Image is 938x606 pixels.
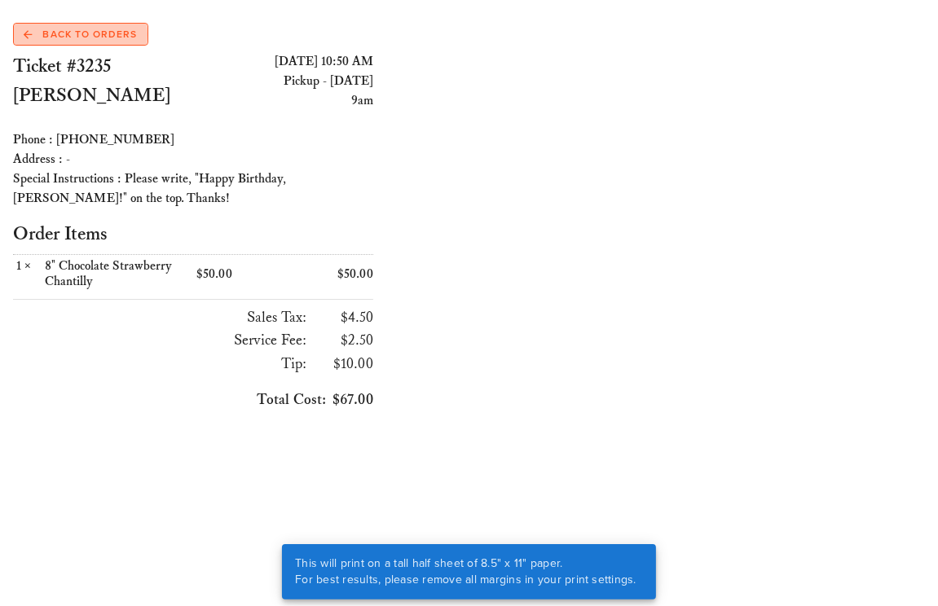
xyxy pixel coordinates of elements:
[193,72,373,91] div: Pickup - [DATE]
[13,258,24,274] span: 1
[193,52,373,72] div: [DATE] 10:50 AM
[13,23,148,46] a: Back to Orders
[13,306,306,329] h3: Sales Tax:
[13,258,45,289] div: ×
[24,27,137,42] span: Back to Orders
[313,329,373,352] h3: $2.50
[284,263,374,285] div: $50.00
[257,391,326,409] span: Total Cost:
[13,389,373,411] h3: $67.00
[193,91,373,111] div: 9am
[13,130,373,150] div: Phone : [PHONE_NUMBER]
[13,52,193,81] h2: Ticket #3235
[282,544,650,599] div: This will print on a tall half sheet of 8.5" x 11" paper. For best results, please remove all mar...
[13,329,306,352] h3: Service Fee:
[313,353,373,375] h3: $10.00
[13,169,373,209] div: Special Instructions : Please write, "Happy Birthday, [PERSON_NAME]!" on the top. Thanks!
[13,222,373,248] h2: Order Items
[13,353,306,375] h3: Tip:
[13,150,373,169] div: Address : -
[193,263,284,285] div: $50.00
[45,258,190,289] div: 8" Chocolate Strawberry Chantilly
[313,306,373,329] h3: $4.50
[13,81,193,111] h2: [PERSON_NAME]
